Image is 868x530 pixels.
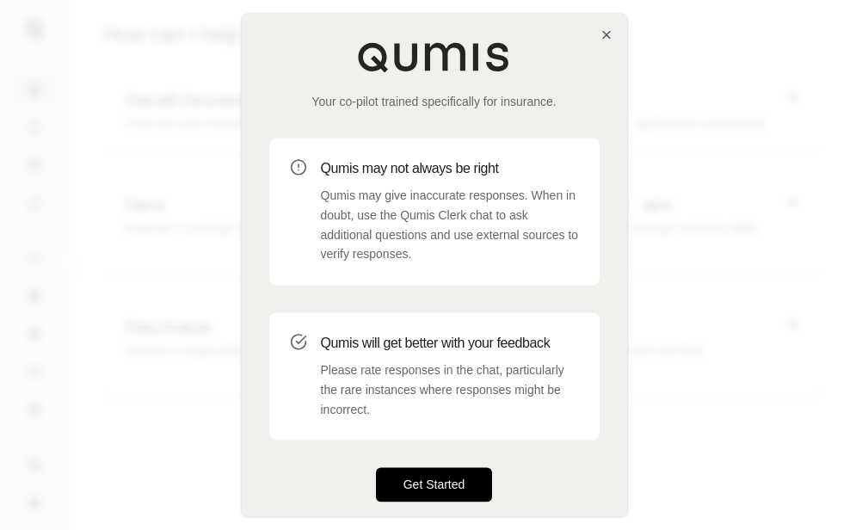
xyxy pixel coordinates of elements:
[321,361,579,419] p: Please rate responses in the chat, particularly the rare instances where responses might be incor...
[321,186,579,264] p: Qumis may give inaccurate responses. When in doubt, use the Qumis Clerk chat to ask additional qu...
[321,158,579,179] h3: Qumis may not always be right
[321,333,579,354] h3: Qumis will get better with your feedback
[269,93,600,110] p: Your co-pilot trained specifically for insurance.
[376,468,493,502] button: Get Started
[357,41,512,72] img: Qumis Logo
